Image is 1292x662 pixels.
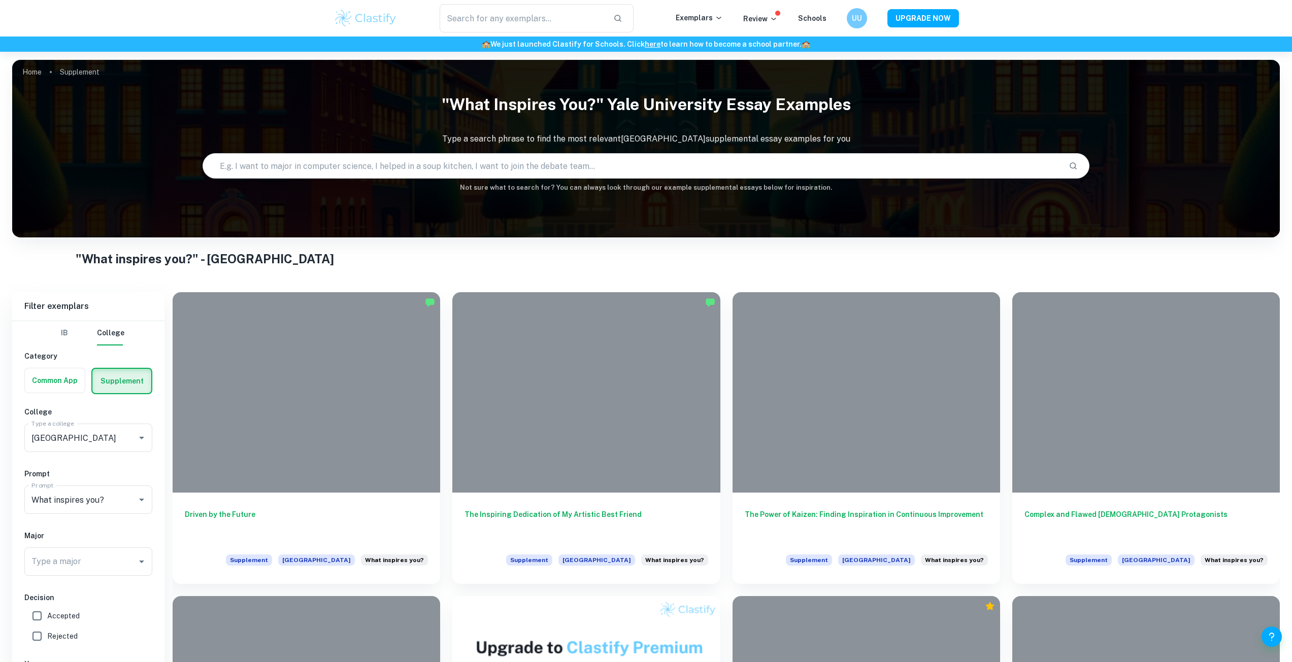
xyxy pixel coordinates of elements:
[798,14,826,22] a: Schools
[52,321,77,345] button: IB
[31,481,54,490] label: Prompt
[12,292,164,321] h6: Filter exemplars
[76,250,1216,268] h1: "What inspires you?" - [GEOGRAPHIC_DATA]
[31,419,74,428] label: Type a college
[24,406,152,417] h6: College
[1024,509,1268,542] h6: Complex and Flawed [DEMOGRAPHIC_DATA] Protagonists
[676,12,723,23] p: Exemplars
[641,554,708,572] div: What inspires you?
[645,555,704,565] span: What inspires you?
[92,369,151,393] button: Supplement
[847,8,867,28] button: UU
[135,493,149,507] button: Open
[334,8,398,28] img: Clastify logo
[802,40,810,48] span: 🏫
[52,321,124,345] div: Filter type choice
[135,431,149,445] button: Open
[745,509,988,542] h6: The Power of Kaizen: Finding Inspiration in Continuous Improvement
[1205,555,1264,565] span: What inspires you?
[887,9,959,27] button: UPGRADE NOW
[452,292,720,584] a: The Inspiring Dedication of My Artistic Best FriendSupplement[GEOGRAPHIC_DATA]What inspires you?
[203,152,1061,180] input: E.g. I want to major in computer science, I helped in a soup kitchen, I want to join the debate t...
[482,40,490,48] span: 🏫
[1262,626,1282,647] button: Help and Feedback
[22,65,42,79] a: Home
[558,554,635,566] span: [GEOGRAPHIC_DATA]
[278,554,355,566] span: [GEOGRAPHIC_DATA]
[838,554,915,566] span: [GEOGRAPHIC_DATA]
[361,554,428,572] div: What inspires you?
[465,509,708,542] h6: The Inspiring Dedication of My Artistic Best Friend
[12,133,1280,145] p: Type a search phrase to find the most relevant [GEOGRAPHIC_DATA] supplemental essay examples for you
[440,4,606,32] input: Search for any exemplars...
[1201,554,1268,572] div: What inspires you?
[645,40,660,48] a: here
[743,13,778,24] p: Review
[24,530,152,541] h6: Major
[733,292,1000,584] a: The Power of Kaizen: Finding Inspiration in Continuous ImprovementSupplement[GEOGRAPHIC_DATA]What...
[97,321,124,345] button: College
[135,554,149,569] button: Open
[24,592,152,603] h6: Decision
[60,66,100,78] p: Supplement
[705,297,715,307] img: Marked
[226,554,272,566] span: Supplement
[24,351,152,362] h6: Category
[786,554,832,566] span: Supplement
[12,88,1280,121] h1: "What inspires you?" Yale University Essay Examples
[12,183,1280,193] h6: Not sure what to search for? You can always look through our example supplemental essays below fo...
[47,631,78,642] span: Rejected
[185,509,428,542] h6: Driven by the Future
[2,39,1290,50] h6: We just launched Clastify for Schools. Click to learn how to become a school partner.
[25,368,85,393] button: Common App
[47,610,80,621] span: Accepted
[851,13,863,24] h6: UU
[365,555,424,565] span: What inspires you?
[173,292,440,584] a: Driven by the FutureSupplement[GEOGRAPHIC_DATA]What inspires you?
[985,601,995,611] div: Premium
[1118,554,1195,566] span: [GEOGRAPHIC_DATA]
[1012,292,1280,584] a: Complex and Flawed [DEMOGRAPHIC_DATA] ProtagonistsSupplement[GEOGRAPHIC_DATA]What inspires you?
[24,468,152,479] h6: Prompt
[1065,157,1082,175] button: Search
[921,554,988,572] div: What inspires you?
[425,297,435,307] img: Marked
[506,554,552,566] span: Supplement
[1066,554,1112,566] span: Supplement
[925,555,984,565] span: What inspires you?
